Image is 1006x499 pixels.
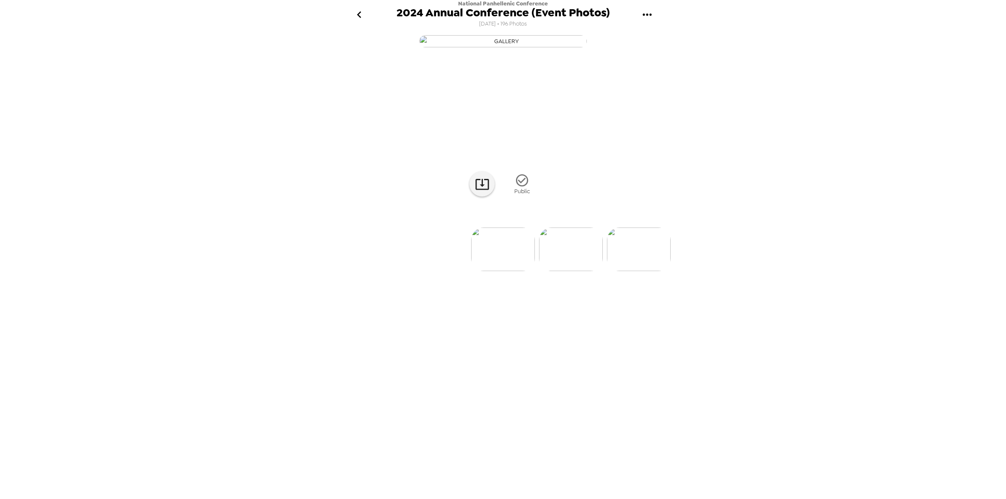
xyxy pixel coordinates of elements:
[539,228,603,271] img: gallery
[514,188,530,195] span: Public
[397,7,610,18] span: 2024 Annual Conference (Event Photos)
[345,1,373,28] button: go back
[501,168,543,200] button: Public
[607,228,671,271] img: gallery
[471,228,535,271] img: gallery
[419,35,587,47] img: gallery
[479,18,527,30] span: [DATE] • 196 Photos
[633,1,661,28] button: gallery menu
